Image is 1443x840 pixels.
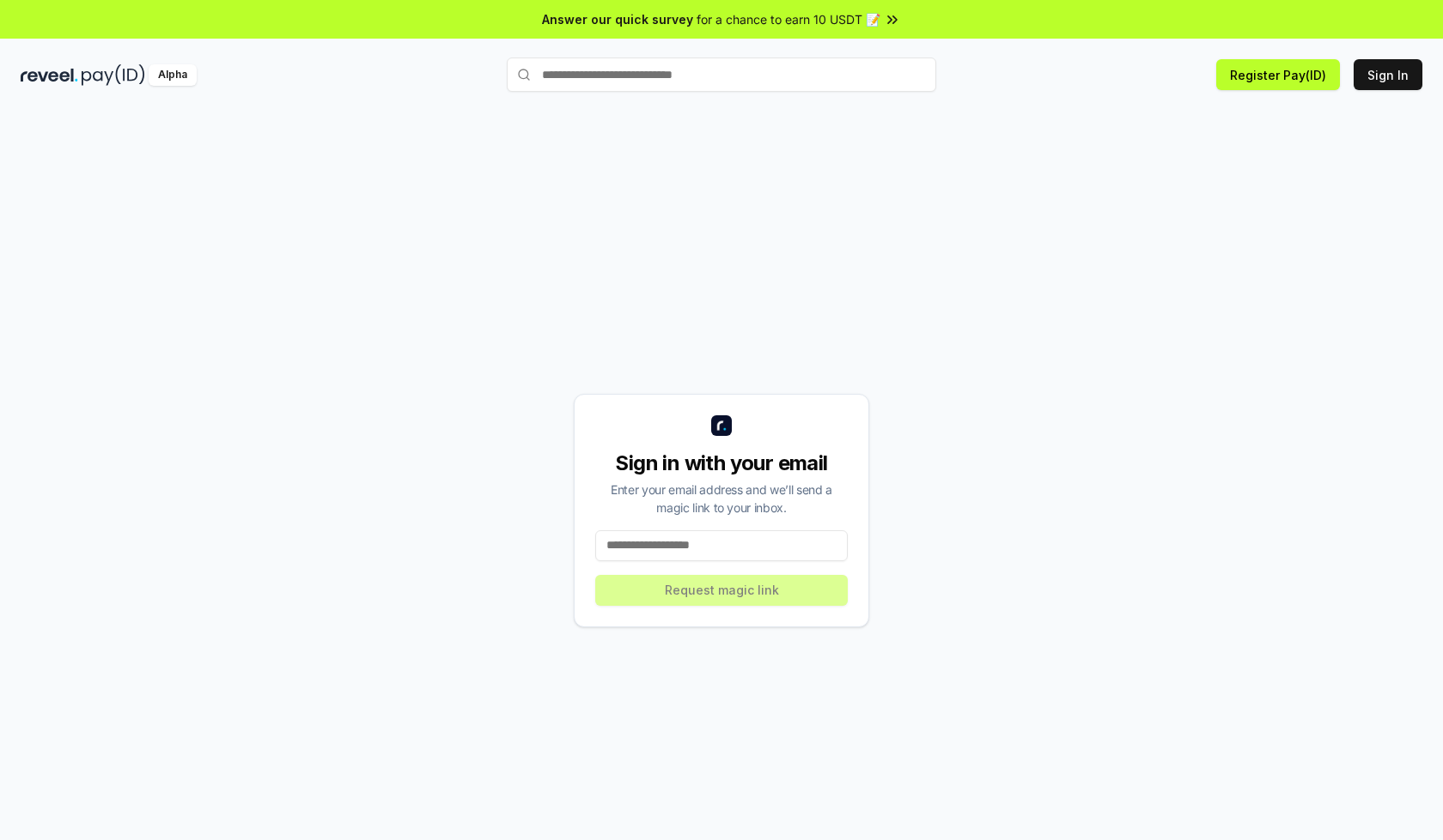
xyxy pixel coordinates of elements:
button: Register Pay(ID) [1216,59,1340,90]
span: Answer our quick survey [542,10,693,28]
div: Sign in with your email [595,450,848,477]
img: reveel_dark [21,64,78,86]
span: for a chance to earn 10 USDT 📝 [697,10,880,28]
img: pay_id [82,64,145,86]
div: Enter your email address and we’ll send a magic link to your inbox. [595,480,848,517]
button: Sign In [1354,59,1422,90]
div: Alpha [149,64,197,86]
img: logo_small [711,415,732,436]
